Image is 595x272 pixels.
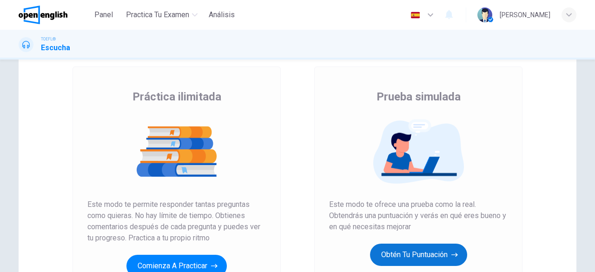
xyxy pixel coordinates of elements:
span: Prueba simulada [377,89,461,104]
span: Este modo te permite responder tantas preguntas como quieras. No hay límite de tiempo. Obtienes c... [87,199,266,244]
div: [PERSON_NAME] [500,9,550,20]
span: Este modo te ofrece una prueba como la real. Obtendrás una puntuación y verás en qué eres bueno y... [329,199,508,232]
span: Análisis [209,9,235,20]
span: Panel [94,9,113,20]
button: Practica tu examen [122,7,201,23]
button: Obtén tu puntuación [370,244,467,266]
img: es [410,12,421,19]
span: Práctica ilimitada [132,89,221,104]
button: Panel [89,7,119,23]
img: Profile picture [477,7,492,22]
a: OpenEnglish logo [19,6,89,24]
span: TOEFL® [41,36,56,42]
button: Análisis [205,7,238,23]
span: Practica tu examen [126,9,189,20]
h1: Escucha [41,42,70,53]
img: OpenEnglish logo [19,6,67,24]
